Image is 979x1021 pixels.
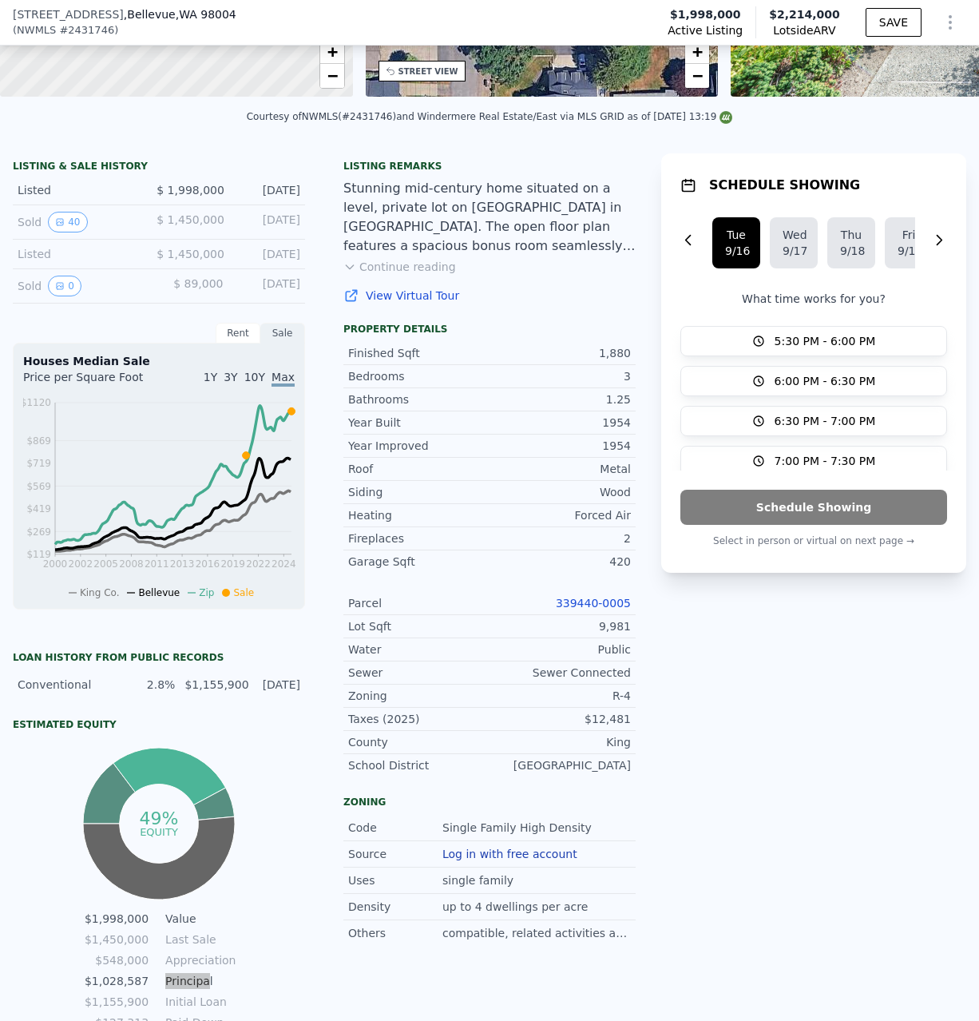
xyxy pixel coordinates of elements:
[398,66,458,77] div: STREET VIEW
[84,972,149,990] td: $1,028,587
[343,179,636,256] div: Stunning mid-century home situated on a level, private lot on [GEOGRAPHIC_DATA] in [GEOGRAPHIC_DA...
[48,212,87,232] button: View historical data
[489,415,631,431] div: 1954
[157,248,224,260] span: $ 1,450,000
[126,677,176,693] div: 2.8%
[348,368,489,384] div: Bedrooms
[237,182,300,198] div: [DATE]
[13,22,118,38] div: ( )
[162,951,234,969] td: Appreciation
[348,688,489,704] div: Zoning
[680,406,947,436] button: 6:30 PM - 7:00 PM
[26,503,51,514] tspan: $419
[17,22,56,38] span: NWMLS
[348,438,489,454] div: Year Improved
[237,212,300,232] div: [DATE]
[348,734,489,750] div: County
[343,160,636,173] div: Listing remarks
[224,371,237,383] span: 3Y
[685,64,709,88] a: Zoom out
[251,677,300,693] div: [DATE]
[348,872,442,888] div: Uses
[840,227,862,243] div: Thu
[184,677,241,693] div: $1,155,900
[348,711,489,727] div: Taxes (2025)
[162,931,234,948] td: Last Sale
[725,243,747,259] div: 9/16
[556,597,631,610] a: 339440-0005
[23,353,295,369] div: Houses Median Sale
[162,972,234,990] td: Principal
[775,373,876,389] span: 6:00 PM - 6:30 PM
[18,276,146,296] div: Sold
[84,910,149,928] td: $1,998,000
[680,531,947,550] p: Select in person or virtual on next page →
[348,507,489,523] div: Heating
[69,558,93,570] tspan: 2002
[260,323,305,344] div: Sale
[140,825,178,837] tspan: equity
[348,595,489,611] div: Parcel
[26,435,51,447] tspan: $869
[712,217,760,268] button: Tue9/16
[26,549,51,560] tspan: $119
[680,366,947,396] button: 6:00 PM - 6:30 PM
[327,42,337,62] span: +
[343,288,636,304] a: View Virtual Tour
[348,484,489,500] div: Siding
[783,227,805,243] div: Wed
[13,718,305,731] div: Estimated Equity
[18,212,144,232] div: Sold
[348,925,442,941] div: Others
[26,526,51,538] tspan: $269
[173,277,223,290] span: $ 89,000
[84,993,149,1011] td: $1,155,900
[157,213,224,226] span: $ 1,450,000
[157,184,224,197] span: $ 1,998,000
[162,910,234,928] td: Value
[348,345,489,361] div: Finished Sqft
[898,243,920,259] div: 9/19
[692,42,703,62] span: +
[489,391,631,407] div: 1.25
[348,554,489,570] div: Garage Sqft
[343,323,636,336] div: Property details
[13,6,124,22] span: [STREET_ADDRESS]
[348,642,489,657] div: Water
[272,371,295,387] span: Max
[489,665,631,681] div: Sewer Connected
[21,397,51,408] tspan: $1120
[244,371,265,383] span: 10Y
[680,291,947,307] p: What time works for you?
[866,8,922,37] button: SAVE
[709,176,860,195] h1: SCHEDULE SHOWING
[668,22,743,38] span: Active Listing
[220,558,245,570] tspan: 2019
[176,8,236,21] span: , WA 98004
[138,587,180,598] span: Bellevue
[489,345,631,361] div: 1,880
[489,507,631,523] div: Forced Air
[348,820,442,836] div: Code
[348,530,489,546] div: Fireplaces
[680,446,947,476] button: 7:00 PM - 7:30 PM
[23,369,159,395] div: Price per Square Foot
[489,711,631,727] div: $12,481
[769,8,840,21] span: $2,214,000
[489,461,631,477] div: Metal
[719,111,732,124] img: NWMLS Logo
[162,993,234,1011] td: Initial Loan
[43,558,68,570] tspan: 2000
[489,484,631,500] div: Wood
[885,217,933,268] button: Fri9/19
[348,846,442,862] div: Source
[320,64,344,88] a: Zoom out
[348,391,489,407] div: Bathrooms
[48,276,81,296] button: View historical data
[769,22,840,38] span: Lotside ARV
[170,558,195,570] tspan: 2013
[775,453,876,469] span: 7:00 PM - 7:30 PM
[233,587,254,598] span: Sale
[26,481,51,492] tspan: $569
[489,688,631,704] div: R-4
